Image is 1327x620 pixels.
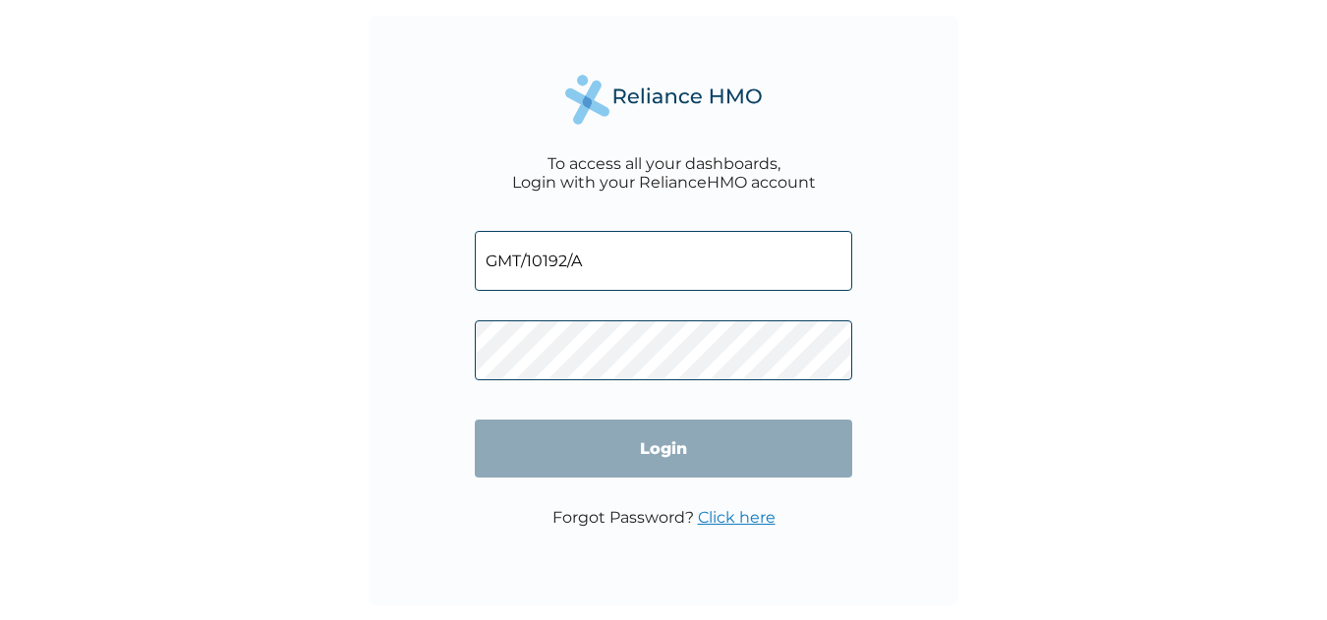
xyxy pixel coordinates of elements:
[475,231,852,291] input: Email address or HMO ID
[698,508,776,527] a: Click here
[565,75,762,125] img: Reliance Health's Logo
[475,420,852,478] input: Login
[512,154,816,192] div: To access all your dashboards, Login with your RelianceHMO account
[552,508,776,527] p: Forgot Password?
